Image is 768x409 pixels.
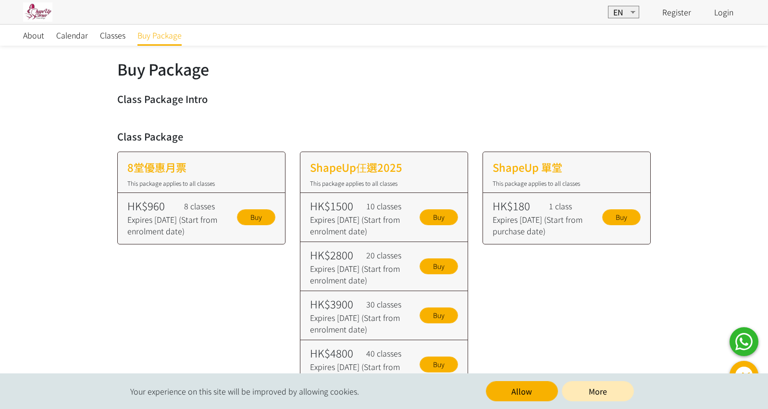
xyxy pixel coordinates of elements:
div: Expires [DATE] (Start from enrolment date) [127,214,232,237]
h2: ShapeUp仼選2025 [310,159,458,175]
div: Expires [DATE] (Start from enrolment date) [310,312,415,335]
div: 10 classes [366,200,414,212]
img: pwrjsa6bwyY3YIpa3AKFwK20yMmKifvYlaMXwTp1.jpg [23,2,52,22]
a: Register [662,6,691,18]
span: Buy Package [137,29,182,41]
span: Your experience on this site will be improved by allowing cookies. [130,385,359,397]
div: Expires [DATE] (Start from enrolment date) [310,214,415,237]
span: This package applies to all classes [127,179,215,187]
span: Classes [100,29,125,41]
div: Expires [DATE] (Start from enrolment date) [310,263,415,286]
span: This package applies to all classes [310,179,397,187]
div: HK$960 [127,198,179,214]
a: About [23,25,44,46]
div: 40 classes [366,347,414,359]
div: Expires [DATE] (Start from purchase date) [493,214,597,237]
div: 8 classes [184,200,232,212]
h3: Class Package [117,129,651,144]
span: About [23,29,44,41]
a: Login [714,6,733,18]
span: Calendar [56,29,88,41]
div: 1 class [549,200,597,212]
h2: ShapeUp 單堂 [493,159,641,175]
div: HK$4800 [310,345,362,361]
a: Buy [602,209,641,225]
a: Calendar [56,25,88,46]
h3: Class Package Intro [117,92,651,106]
button: Allow [486,381,558,401]
div: HK$1500 [310,198,362,214]
h1: Buy Package [117,57,651,80]
a: More [562,381,634,401]
div: HK$2800 [310,247,362,263]
h2: 8堂優惠月票 [127,159,275,175]
div: Expires [DATE] (Start from enrolment date) [310,361,415,384]
div: 30 classes [366,298,414,310]
a: Buy Package [137,25,182,46]
a: Buy [237,209,275,225]
a: Buy [420,258,458,274]
a: Buy [420,307,458,323]
a: Classes [100,25,125,46]
span: This package applies to all classes [493,179,580,187]
a: Buy [420,357,458,372]
div: HK$3900 [310,296,362,312]
div: 20 classes [366,249,414,261]
a: Buy [420,209,458,225]
div: HK$180 [493,198,545,214]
